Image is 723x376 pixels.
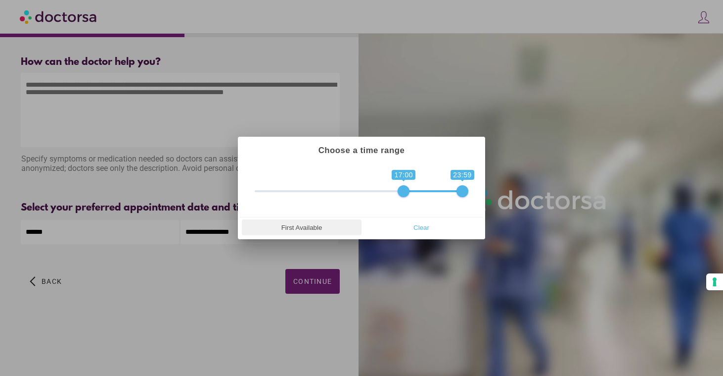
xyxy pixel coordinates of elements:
[245,220,359,235] span: First Available
[706,273,723,290] button: Your consent preferences for tracking technologies
[451,170,474,180] span: 23:59
[364,220,478,235] span: Clear
[242,219,361,235] button: First Available
[392,170,415,180] span: 17:00
[318,146,405,155] strong: Choose a time range
[361,219,481,235] button: Clear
